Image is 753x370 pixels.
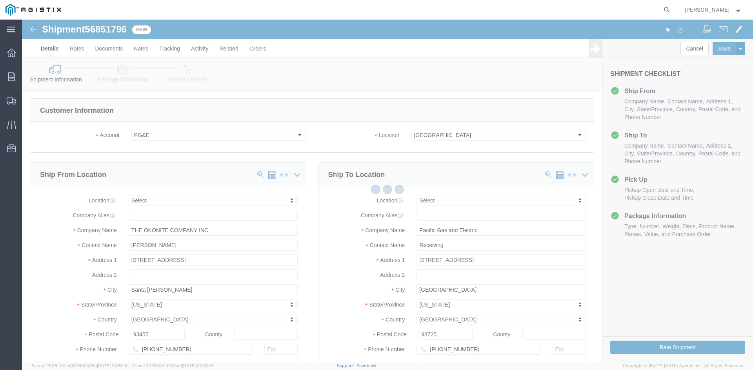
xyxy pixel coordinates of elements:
[623,363,744,369] span: Copyright © [DATE]-[DATE] Agistix Inc., All Rights Reserved
[685,5,729,14] span: Mario Castellanos
[182,363,214,368] span: [DATE] 09:39:01
[97,363,129,368] span: [DATE] 09:50:51
[31,363,129,368] span: Server: 2025.19.0-49328d0a35e
[5,4,61,16] img: logo
[356,363,376,368] a: Feedback
[337,363,356,368] a: Support
[684,5,742,14] button: [PERSON_NAME]
[132,363,214,368] span: Client: 2025.19.0-129fbcf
